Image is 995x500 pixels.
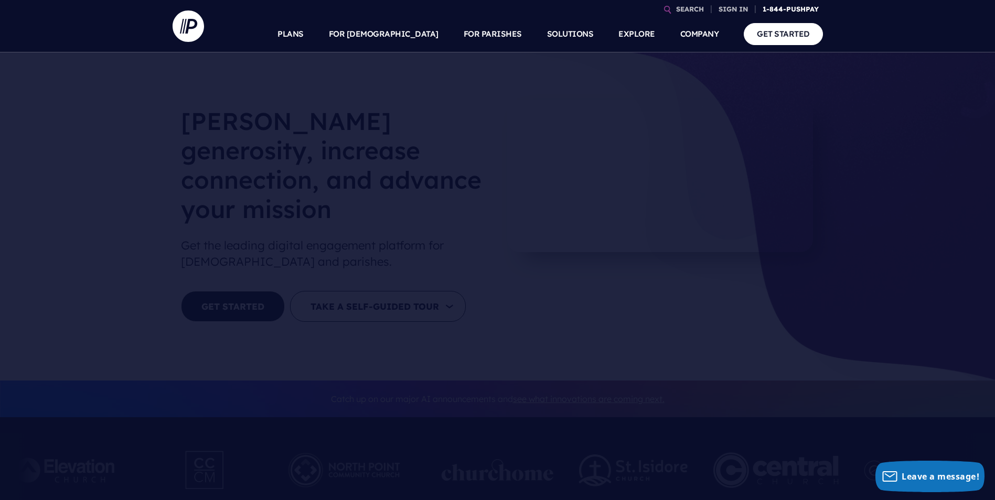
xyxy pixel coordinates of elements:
[329,16,438,52] a: FOR [DEMOGRAPHIC_DATA]
[744,23,823,45] a: GET STARTED
[902,471,979,482] span: Leave a message!
[464,16,522,52] a: FOR PARISHES
[547,16,594,52] a: SOLUTIONS
[618,16,655,52] a: EXPLORE
[875,461,985,492] button: Leave a message!
[680,16,719,52] a: COMPANY
[277,16,304,52] a: PLANS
